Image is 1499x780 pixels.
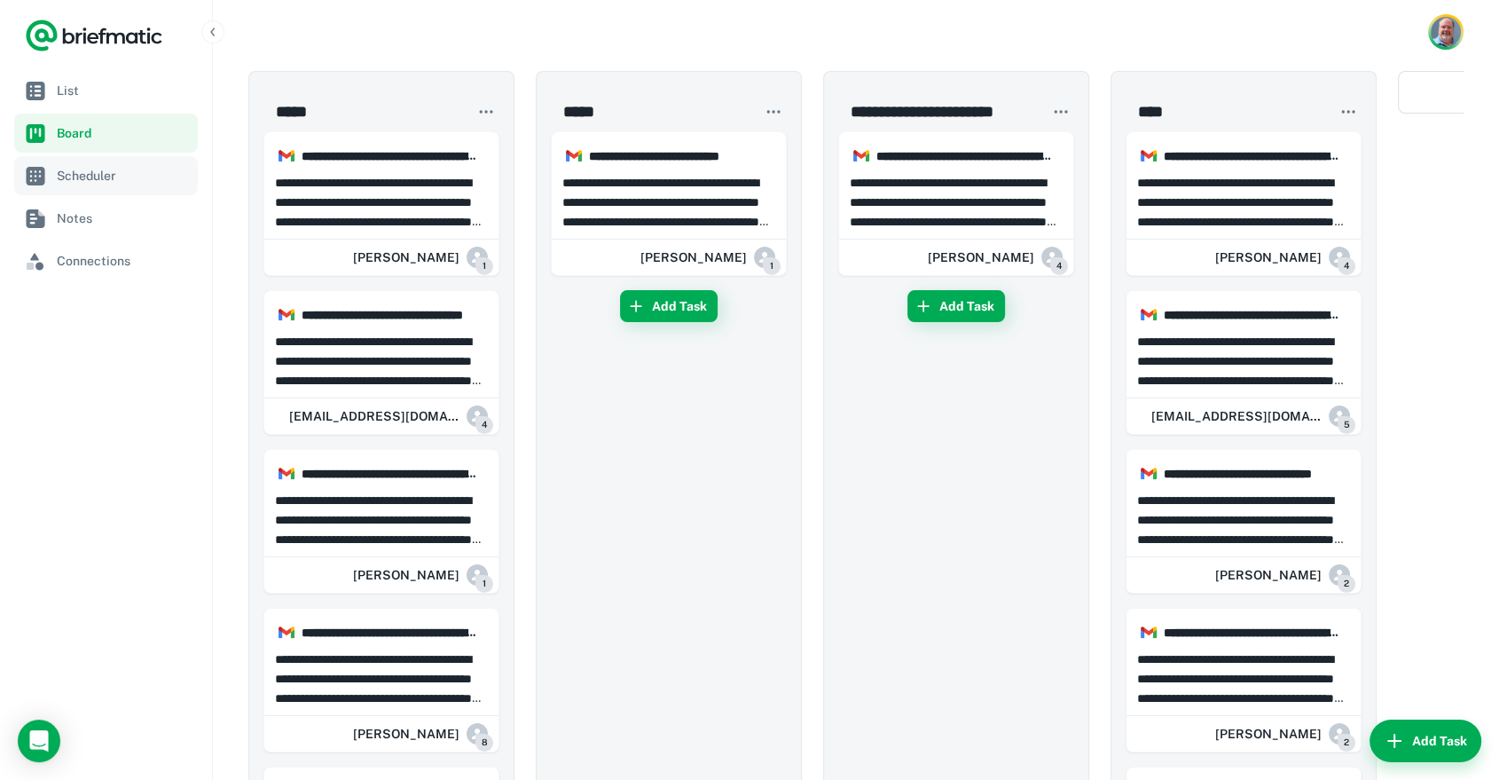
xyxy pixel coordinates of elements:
[1215,716,1350,752] div: Laura Kowalik
[1215,240,1350,275] div: Laura Kowalik
[279,148,294,164] img: https://app.briefmatic.com/assets/integrations/gmail.png
[1338,575,1355,593] span: 2
[853,148,869,164] img: https://app.briefmatic.com/assets/integrations/gmail.png
[1215,724,1322,744] h6: [PERSON_NAME]
[289,406,459,426] h6: [EMAIL_ADDRESS][DOMAIN_NAME]
[1151,406,1322,426] h6: [EMAIL_ADDRESS][DOMAIN_NAME]
[14,199,198,238] a: Notes
[928,240,1063,275] div: Casey Staton
[14,156,198,195] a: Scheduler
[279,307,294,323] img: https://app.briefmatic.com/assets/integrations/gmail.png
[640,240,775,275] div: Terry Bell
[1050,257,1068,275] span: 4
[928,248,1034,267] h6: [PERSON_NAME]
[57,209,191,228] span: Notes
[475,575,493,593] span: 1
[57,166,191,185] span: Scheduler
[1370,720,1481,762] button: Add Task
[14,71,198,110] a: List
[275,398,488,434] div: STATUS@IPVIDEOCORP.COM
[353,724,459,744] h6: [PERSON_NAME]
[25,18,163,53] a: Logo
[640,248,747,267] h6: [PERSON_NAME]
[353,716,488,752] div: Bernadine Bruen
[57,251,191,271] span: Connections
[57,123,191,143] span: Board
[279,625,294,641] img: https://app.briefmatic.com/assets/integrations/gmail.png
[279,466,294,482] img: https://app.briefmatic.com/assets/integrations/gmail.png
[1338,734,1355,752] span: 2
[1141,625,1157,641] img: https://app.briefmatic.com/assets/integrations/gmail.png
[1431,17,1461,47] img: Kevin Tart
[1141,307,1157,323] img: https://app.briefmatic.com/assets/integrations/gmail.png
[1428,14,1464,50] button: Account button
[1215,557,1350,593] div: Laura Kowalik
[620,290,718,322] button: Add Task
[1141,466,1157,482] img: https://app.briefmatic.com/assets/integrations/gmail.png
[353,240,488,275] div: Rueben Orr
[353,248,459,267] h6: [PERSON_NAME]
[566,148,582,164] img: https://app.briefmatic.com/assets/integrations/gmail.png
[475,257,493,275] span: 1
[57,81,191,100] span: List
[1215,565,1322,585] h6: [PERSON_NAME]
[353,557,488,593] div: Kendelle Culpepper
[14,241,198,280] a: Connections
[14,114,198,153] a: Board
[907,290,1005,322] button: Add Task
[1215,248,1322,267] h6: [PERSON_NAME]
[763,257,781,275] span: 1
[18,720,60,762] div: Load Chat
[475,416,493,434] span: 4
[1137,398,1350,434] div: STATUS@IPVIDEOCORP.COM
[1338,416,1355,434] span: 5
[475,734,493,752] span: 8
[353,565,459,585] h6: [PERSON_NAME]
[1141,148,1157,164] img: https://app.briefmatic.com/assets/integrations/gmail.png
[1338,257,1355,275] span: 4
